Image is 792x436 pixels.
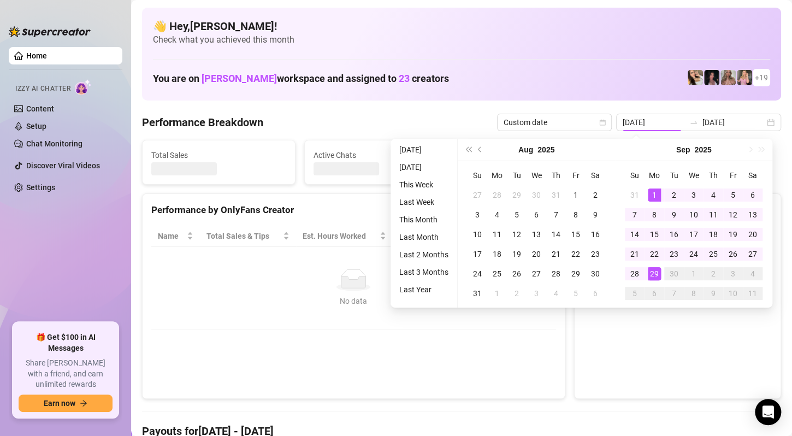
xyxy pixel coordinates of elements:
[162,295,545,307] div: No data
[80,399,87,407] span: arrow-right
[151,149,286,161] span: Total Sales
[399,230,451,242] span: Sales / Hour
[689,118,698,127] span: swap-right
[19,394,113,412] button: Earn nowarrow-right
[19,358,113,390] span: Share [PERSON_NAME] with a friend, and earn unlimited rewards
[26,183,55,192] a: Settings
[153,34,770,46] span: Check what you achieved this month
[75,79,92,95] img: AI Chatter
[466,226,556,247] th: Chat Conversion
[153,19,770,34] h4: 👋 Hey, [PERSON_NAME] !
[9,26,91,37] img: logo-BBDzfeDw.svg
[504,114,605,131] span: Custom date
[314,149,448,161] span: Active Chats
[688,70,703,85] img: Avry (@avryjennerfree)
[393,226,466,247] th: Sales / Hour
[206,230,281,242] span: Total Sales & Tips
[153,73,449,85] h1: You are on workspace and assigned to creators
[26,51,47,60] a: Home
[702,116,765,128] input: End date
[151,226,200,247] th: Name
[44,399,75,408] span: Earn now
[26,139,82,148] a: Chat Monitoring
[399,73,410,84] span: 23
[475,149,610,161] span: Messages Sent
[26,161,100,170] a: Discover Viral Videos
[689,118,698,127] span: to
[142,115,263,130] h4: Performance Breakdown
[737,70,752,85] img: Kenzie (@dmaxkenzfree)
[200,226,296,247] th: Total Sales & Tips
[583,203,772,217] div: Sales by OnlyFans Creator
[720,70,736,85] img: Kenzie (@dmaxkenz)
[15,84,70,94] span: Izzy AI Chatter
[755,72,768,84] span: + 19
[303,230,377,242] div: Est. Hours Worked
[623,116,685,128] input: Start date
[151,203,556,217] div: Performance by OnlyFans Creator
[599,119,606,126] span: calendar
[26,122,46,131] a: Setup
[755,399,781,425] div: Open Intercom Messenger
[26,104,54,113] a: Content
[19,332,113,353] span: 🎁 Get $100 in AI Messages
[472,230,541,242] span: Chat Conversion
[202,73,277,84] span: [PERSON_NAME]
[704,70,719,85] img: Baby (@babyyyybellaa)
[158,230,185,242] span: Name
